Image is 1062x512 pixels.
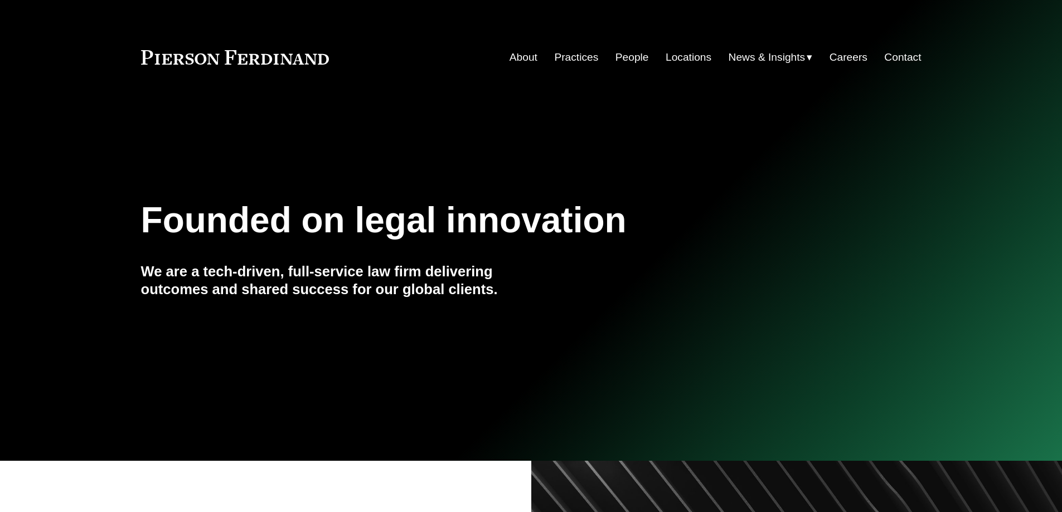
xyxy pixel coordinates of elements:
a: About [510,47,537,68]
span: News & Insights [729,48,806,67]
h4: We are a tech-driven, full-service law firm delivering outcomes and shared success for our global... [141,262,531,299]
a: folder dropdown [729,47,813,68]
h1: Founded on legal innovation [141,200,792,241]
a: People [615,47,649,68]
a: Contact [884,47,921,68]
a: Locations [666,47,711,68]
a: Practices [554,47,598,68]
a: Careers [830,47,867,68]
